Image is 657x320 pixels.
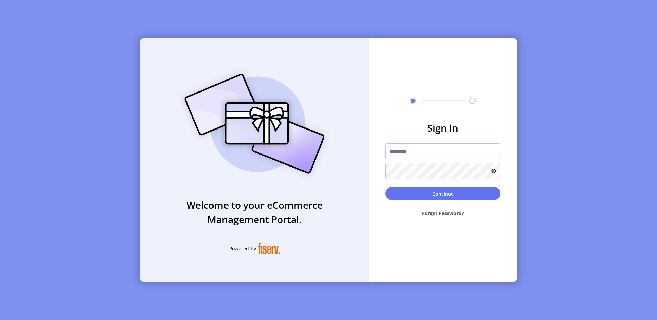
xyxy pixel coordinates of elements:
[385,121,500,135] h3: Sign in
[385,187,500,200] button: Continue
[385,204,500,222] button: Forget Password?
[140,198,369,226] h3: Welcome to your eCommerce Management Portal.
[174,66,335,181] img: card_Illustration.svg
[229,245,256,252] span: Powered by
